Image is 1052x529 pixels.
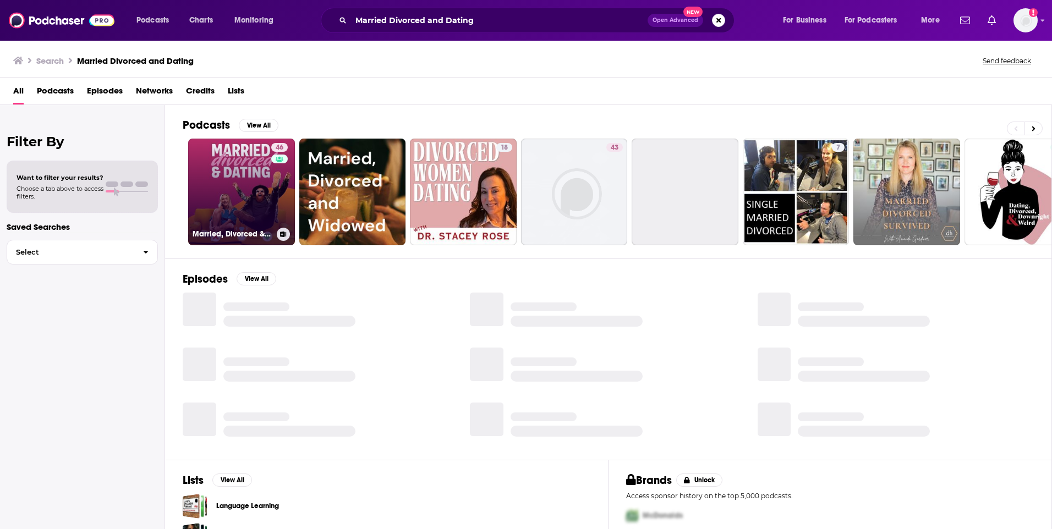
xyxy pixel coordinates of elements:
[183,272,228,286] h2: Episodes
[182,12,220,29] a: Charts
[129,12,183,29] button: open menu
[983,11,1000,30] a: Show notifications dropdown
[1013,8,1038,32] span: Logged in as SkyHorsePub35
[189,13,213,28] span: Charts
[648,14,703,27] button: Open AdvancedNew
[351,12,648,29] input: Search podcasts, credits, & more...
[913,12,954,29] button: open menu
[193,229,272,239] h3: Married, Divorced & Dating
[183,473,252,487] a: ListsView All
[643,511,683,520] span: McDonalds
[36,56,64,66] h3: Search
[676,473,723,487] button: Unlock
[501,142,508,153] span: 18
[775,12,840,29] button: open menu
[87,82,123,104] a: Episodes
[521,139,628,245] a: 43
[17,174,103,181] span: Want to filter your results?
[837,12,913,29] button: open menu
[136,13,169,28] span: Podcasts
[37,82,74,104] a: Podcasts
[234,13,273,28] span: Monitoring
[979,56,1034,65] button: Send feedback
[183,494,207,519] a: Language Learning
[183,118,278,132] a: PodcastsView All
[237,272,276,285] button: View All
[622,504,643,527] img: First Pro Logo
[17,185,103,200] span: Choose a tab above to access filters.
[1013,8,1038,32] button: Show profile menu
[186,82,215,104] a: Credits
[845,13,897,28] span: For Podcasters
[228,82,244,104] a: Lists
[683,7,703,17] span: New
[9,10,114,31] img: Podchaser - Follow, Share and Rate Podcasts
[496,143,512,152] a: 18
[7,222,158,232] p: Saved Searches
[271,143,288,152] a: 46
[331,8,745,33] div: Search podcasts, credits, & more...
[188,139,295,245] a: 46Married, Divorced & Dating
[212,473,252,487] button: View All
[276,142,283,153] span: 46
[239,119,278,132] button: View All
[136,82,173,104] a: Networks
[626,492,1034,500] p: Access sponsor history on the top 5,000 podcasts.
[606,143,623,152] a: 43
[183,118,230,132] h2: Podcasts
[183,272,276,286] a: EpisodesView All
[7,134,158,150] h2: Filter By
[410,139,517,245] a: 18
[921,13,940,28] span: More
[653,18,698,23] span: Open Advanced
[1029,8,1038,17] svg: Add a profile image
[743,139,850,245] a: 7
[611,142,618,153] span: 43
[956,11,974,30] a: Show notifications dropdown
[7,249,134,256] span: Select
[13,82,24,104] a: All
[216,500,279,512] a: Language Learning
[626,473,672,487] h2: Brands
[836,142,840,153] span: 7
[183,473,204,487] h2: Lists
[77,56,194,66] h3: Married Divorced and Dating
[7,240,158,264] button: Select
[832,143,845,152] a: 7
[1013,8,1038,32] img: User Profile
[783,13,826,28] span: For Business
[227,12,288,29] button: open menu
